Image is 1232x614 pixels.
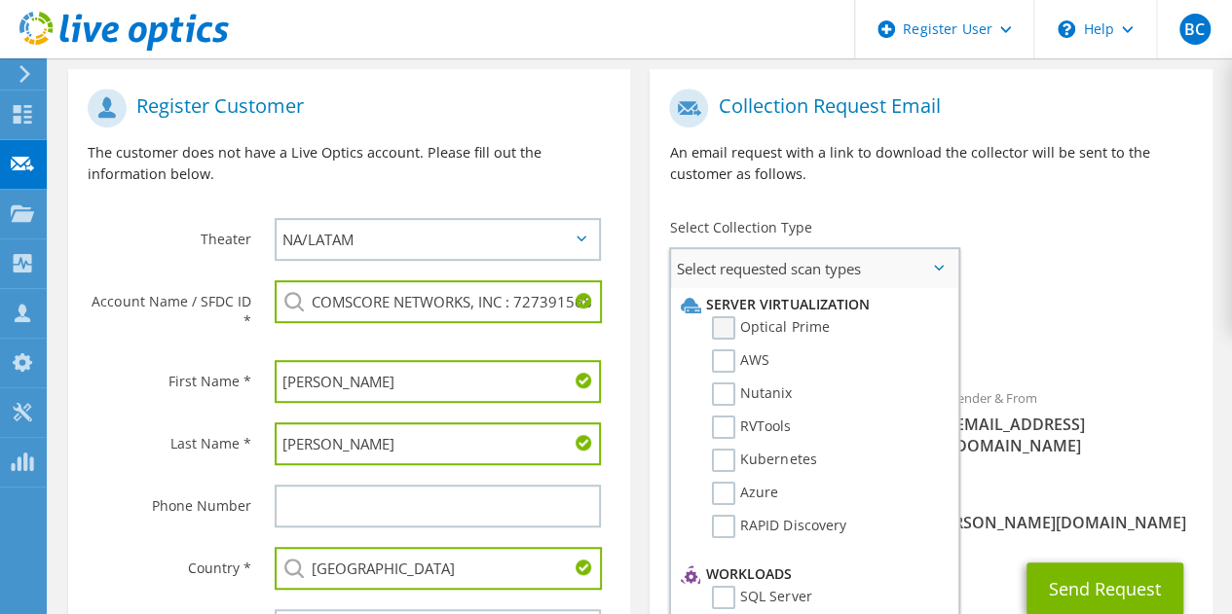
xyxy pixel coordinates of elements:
div: To [650,378,931,466]
label: Account Name / SFDC ID * [88,280,250,331]
label: Kubernetes [712,449,816,472]
h1: Collection Request Email [669,89,1182,127]
label: First Name * [88,360,250,391]
label: RAPID Discovery [712,515,845,538]
label: Country * [88,547,250,578]
label: SQL Server [712,586,811,609]
label: Nutanix [712,382,792,406]
li: Workloads [676,562,948,586]
h1: Register Customer [88,89,601,127]
label: Select Collection Type [669,218,811,237]
label: Phone Number [88,485,250,516]
div: Sender & From [931,378,1213,466]
div: CC & Reply To [650,476,1212,543]
label: Azure [712,482,778,505]
li: Server Virtualization [676,293,948,316]
label: RVTools [712,415,791,439]
label: AWS [712,349,769,373]
label: Last Name * [88,422,250,453]
label: Optical Prime [712,316,829,340]
div: Requested Collections [650,296,1212,368]
label: Theater [88,218,250,249]
p: The customer does not have a Live Optics account. Please fill out the information below. [88,142,611,185]
span: [EMAIL_ADDRESS][DOMAIN_NAME] [951,414,1193,456]
span: Select requested scan types [671,249,957,288]
p: An email request with a link to download the collector will be sent to the customer as follows. [669,142,1192,185]
svg: \n [1058,20,1075,38]
span: BC [1179,14,1211,45]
